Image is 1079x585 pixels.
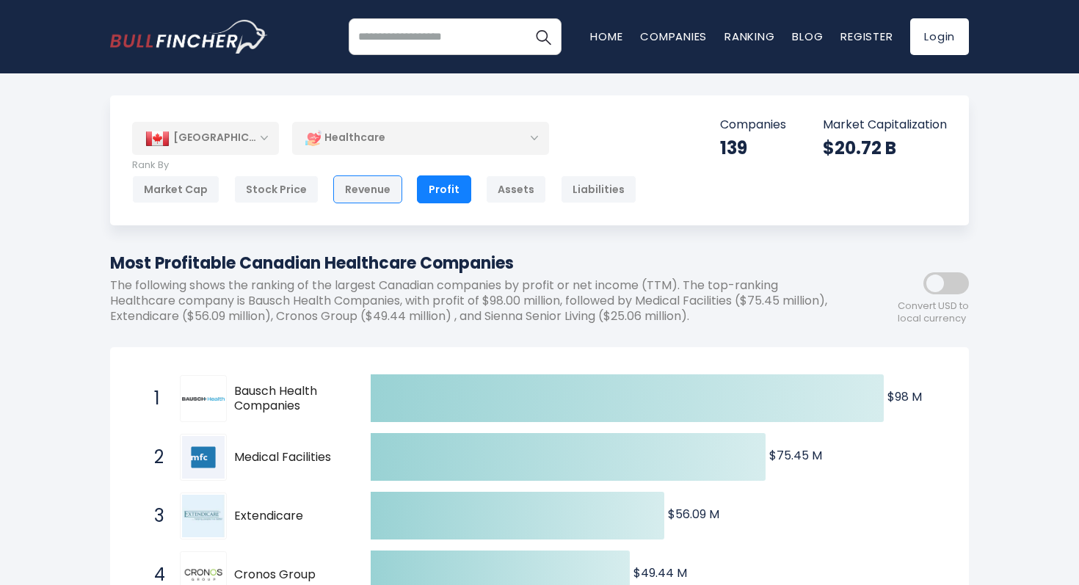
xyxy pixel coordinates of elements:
a: Home [590,29,622,44]
span: Convert USD to local currency [898,300,969,325]
div: 139 [720,137,786,159]
div: $20.72 B [823,137,947,159]
p: The following shows the ranking of the largest Canadian companies by profit or net income (TTM). ... [110,278,837,324]
img: bullfincher logo [110,20,268,54]
a: Ranking [724,29,774,44]
div: Stock Price [234,175,319,203]
p: Companies [720,117,786,133]
a: Blog [792,29,823,44]
a: Companies [640,29,707,44]
span: 2 [147,445,161,470]
text: $56.09 M [668,506,719,523]
a: Go to homepage [110,20,268,54]
div: [GEOGRAPHIC_DATA] [132,122,279,154]
div: Revenue [333,175,402,203]
text: $49.44 M [633,564,687,581]
div: Market Cap [132,175,219,203]
a: Login [910,18,969,55]
div: Liabilities [561,175,636,203]
span: 1 [147,386,161,411]
img: Extendicare [182,495,225,537]
div: Assets [486,175,546,203]
span: Cronos Group [234,567,345,583]
span: Medical Facilities [234,450,345,465]
a: Register [840,29,893,44]
span: Bausch Health Companies [234,384,345,415]
text: $98 M [887,388,922,405]
span: Extendicare [234,509,345,524]
span: 3 [147,504,161,528]
p: Market Capitalization [823,117,947,133]
p: Rank By [132,159,636,172]
text: $75.45 M [769,447,822,464]
img: Medical Facilities [182,436,225,479]
button: Search [525,18,562,55]
div: Profit [417,175,471,203]
div: Healthcare [292,121,549,155]
h1: Most Profitable Canadian Healthcare Companies [110,251,837,275]
img: Bausch Health Companies [182,397,225,401]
